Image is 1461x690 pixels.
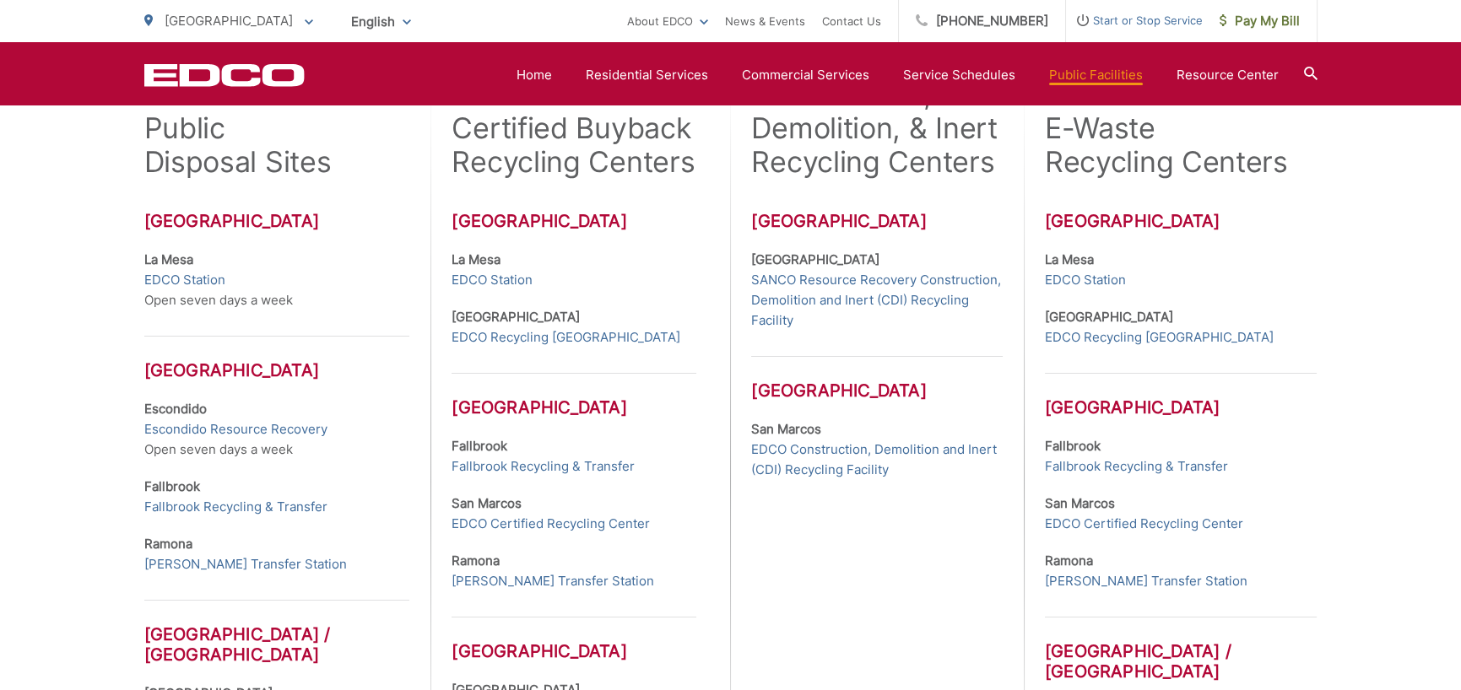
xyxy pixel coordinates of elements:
strong: San Marcos [1045,495,1115,511]
a: News & Events [725,11,805,31]
h3: [GEOGRAPHIC_DATA] [452,211,696,231]
strong: La Mesa [452,251,501,267]
strong: Ramona [452,553,500,569]
h3: [GEOGRAPHIC_DATA] [751,211,1002,231]
h3: [GEOGRAPHIC_DATA] / [GEOGRAPHIC_DATA] [144,600,410,665]
a: Commercial Services [742,65,869,85]
h2: E-Waste Recycling Centers [1045,111,1288,179]
h3: [GEOGRAPHIC_DATA] / [GEOGRAPHIC_DATA] [1045,617,1317,682]
a: EDCO Construction, Demolition and Inert (CDI) Recycling Facility [751,439,1002,480]
h3: [GEOGRAPHIC_DATA] [1045,211,1317,231]
span: [GEOGRAPHIC_DATA] [165,13,293,29]
h2: Construction, Demolition, & Inert Recycling Centers [751,78,1002,179]
p: Open seven days a week [144,399,410,460]
a: Fallbrook Recycling & Transfer [144,497,327,517]
p: Open seven days a week [144,250,410,310]
a: Resource Center [1177,65,1279,85]
a: EDCO Recycling [GEOGRAPHIC_DATA] [452,327,680,348]
a: SANCO Resource Recovery Construction, Demolition and Inert (CDI) Recycling Facility [751,270,1002,331]
strong: La Mesa [1045,251,1094,267]
a: [PERSON_NAME] Transfer Station [452,571,654,591]
strong: [GEOGRAPHIC_DATA] [1045,309,1173,325]
a: EDCO Station [1045,270,1126,290]
span: Pay My Bill [1220,11,1300,31]
strong: Ramona [1045,553,1093,569]
h3: [GEOGRAPHIC_DATA] [1045,373,1317,418]
a: EDCO Certified Recycling Center [452,514,650,534]
a: Service Schedules [903,65,1015,85]
h3: [GEOGRAPHIC_DATA] [452,617,696,661]
a: EDCD logo. Return to the homepage. [144,63,305,87]
a: About EDCO [627,11,708,31]
span: English [338,7,424,36]
strong: San Marcos [452,495,522,511]
a: EDCO Recycling [GEOGRAPHIC_DATA] [1045,327,1274,348]
a: [PERSON_NAME] Transfer Station [1045,571,1247,591]
h3: [GEOGRAPHIC_DATA] [452,373,696,418]
h2: Public Disposal Sites [144,111,332,179]
h3: [GEOGRAPHIC_DATA] [144,211,410,231]
a: Fallbrook Recycling & Transfer [1045,456,1228,477]
a: Fallbrook Recycling & Transfer [452,456,635,477]
a: Home [517,65,552,85]
strong: La Mesa [144,251,193,267]
a: EDCO Station [144,270,225,290]
strong: Escondido [144,401,207,417]
h3: [GEOGRAPHIC_DATA] [144,336,410,380]
h3: [GEOGRAPHIC_DATA] [751,356,1002,401]
a: EDCO Certified Recycling Center [1045,514,1243,534]
a: Escondido Resource Recovery [144,419,327,439]
strong: Fallbrook [452,438,507,454]
a: Public Facilities [1049,65,1143,85]
strong: Fallbrook [144,478,200,494]
a: [PERSON_NAME] Transfer Station [144,554,347,574]
a: EDCO Station [452,270,533,290]
strong: Fallbrook [1045,438,1101,454]
h2: Certified Buyback Recycling Centers [452,111,696,179]
a: Contact Us [822,11,881,31]
strong: [GEOGRAPHIC_DATA] [452,309,580,325]
strong: San Marcos [751,421,821,437]
strong: [GEOGRAPHIC_DATA] [751,251,879,267]
a: Residential Services [586,65,708,85]
strong: Ramona [144,536,192,552]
